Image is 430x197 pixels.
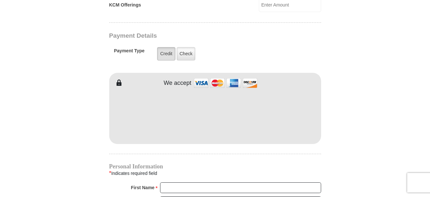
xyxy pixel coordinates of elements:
label: KCM Offerings [109,2,141,8]
strong: First Name [131,183,155,192]
label: Check [177,47,196,60]
h5: Payment Type [114,48,145,57]
div: Indicates required field [109,169,321,177]
h4: We accept [164,80,191,87]
h4: Personal Information [109,164,321,169]
img: credit cards accepted [193,76,258,90]
h3: Payment Details [109,32,275,40]
label: Credit [157,47,175,60]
